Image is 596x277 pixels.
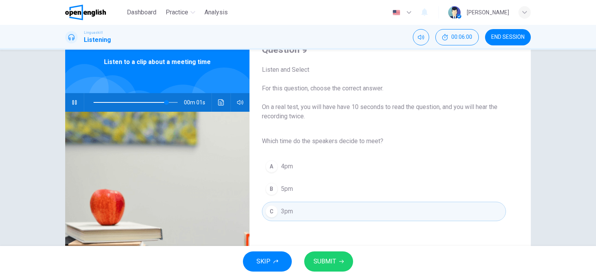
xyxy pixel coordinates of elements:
span: 5pm [281,184,293,194]
button: SKIP [243,251,292,272]
span: Which time do the speakers decide to meet? [262,137,506,146]
span: Analysis [204,8,228,17]
h4: Question 9 [262,43,506,56]
button: 00:06:00 [435,29,479,45]
div: Hide [435,29,479,45]
span: On a real test, you will have have 10 seconds to read the question, and you will hear the recordi... [262,102,506,121]
div: A [265,160,278,173]
button: Click to see the audio transcription [215,93,227,112]
h1: Listening [84,35,111,45]
img: OpenEnglish logo [65,5,106,20]
span: Listen to a clip about a meeting time [104,57,211,67]
button: END SESSION [485,29,531,45]
div: Mute [413,29,429,45]
button: C3pm [262,202,506,221]
span: SKIP [256,256,270,267]
a: OpenEnglish logo [65,5,124,20]
button: Practice [163,5,198,19]
span: Linguaskill [84,30,103,35]
span: Practice [166,8,188,17]
div: [PERSON_NAME] [467,8,509,17]
button: SUBMIT [304,251,353,272]
img: Profile picture [448,6,461,19]
button: Analysis [201,5,231,19]
span: Listen and Select [262,65,506,74]
span: 00:06:00 [451,34,472,40]
span: END SESSION [491,34,525,40]
span: Dashboard [127,8,156,17]
span: 4pm [281,162,293,171]
span: SUBMIT [314,256,336,267]
button: A4pm [262,157,506,176]
div: C [265,205,278,218]
div: B [265,183,278,195]
button: Dashboard [124,5,159,19]
span: For this question, choose the correct answer. [262,84,506,93]
img: en [392,10,401,16]
span: 3pm [281,207,293,216]
button: B5pm [262,179,506,199]
span: 00m 01s [184,93,211,112]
